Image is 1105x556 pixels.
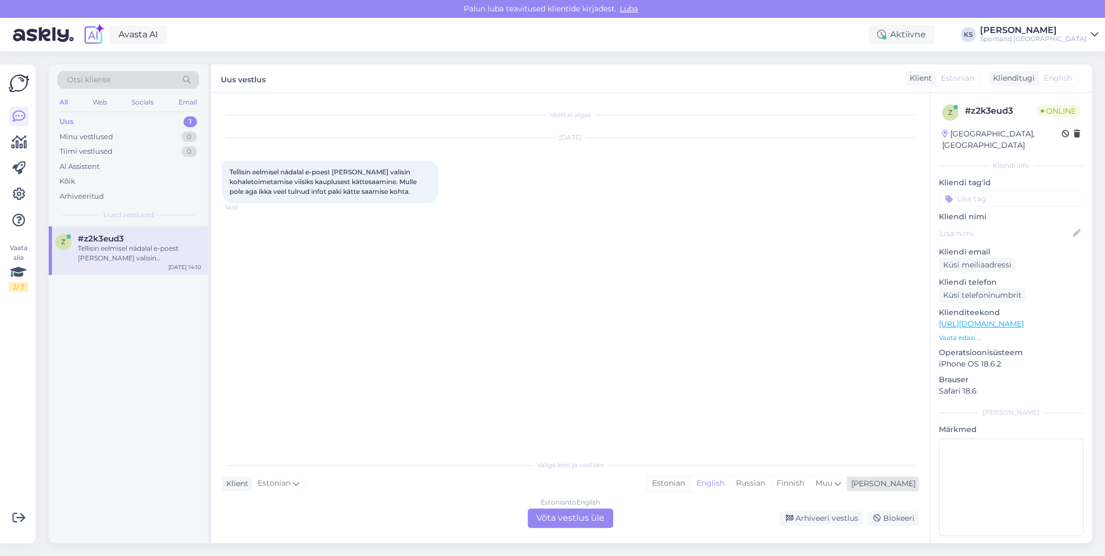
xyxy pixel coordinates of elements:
[980,35,1087,43] div: Sportland [GEOGRAPHIC_DATA]
[9,282,28,292] div: 2 / 3
[176,95,199,109] div: Email
[57,95,70,109] div: All
[939,319,1024,329] a: [URL][DOMAIN_NAME]
[60,132,113,142] div: Minu vestlused
[939,424,1083,435] p: Märkmed
[67,74,110,86] span: Otsi kliente
[980,26,1099,43] a: [PERSON_NAME]Sportland [GEOGRAPHIC_DATA]
[939,177,1083,188] p: Kliendi tag'id
[9,243,28,292] div: Vaata siia
[939,161,1083,171] div: Kliendi info
[103,210,154,220] span: Uued vestlused
[129,95,156,109] div: Socials
[939,385,1083,397] p: Safari 18.6
[980,26,1087,35] div: [PERSON_NAME]
[867,511,919,526] div: Blokeeri
[905,73,932,84] div: Klient
[730,475,771,492] div: Russian
[942,128,1062,151] div: [GEOGRAPHIC_DATA], [GEOGRAPHIC_DATA]
[109,25,167,44] a: Avasta AI
[181,146,197,157] div: 0
[60,146,113,157] div: Tiimi vestlused
[939,408,1083,417] div: [PERSON_NAME]
[1036,105,1080,117] span: Online
[869,25,935,44] div: Aktiivne
[229,168,418,195] span: Tellisin eelmisel nädalal e-poest [PERSON_NAME] valisin kohaletoimetamise viisiks kauplusest kätt...
[771,475,810,492] div: Finnish
[90,95,109,109] div: Web
[779,511,863,526] div: Arhiveeri vestlus
[181,132,197,142] div: 0
[60,161,100,172] div: AI Assistent
[961,27,976,42] div: KS
[183,116,197,127] div: 1
[60,176,75,187] div: Kõik
[78,244,201,263] div: Tellisin eelmisel nädalal e-poest [PERSON_NAME] valisin kohaletoimetamise viisiks kauplusest kätt...
[939,347,1083,358] p: Operatsioonisüsteem
[61,238,65,246] span: z
[82,23,105,46] img: explore-ai
[258,477,291,489] span: Estonian
[941,73,974,84] span: Estonian
[78,234,124,244] span: #z2k3eud3
[847,478,916,489] div: [PERSON_NAME]
[965,104,1036,117] div: # z2k3eud3
[939,246,1083,258] p: Kliendi email
[1044,73,1072,84] span: English
[222,133,919,142] div: [DATE]
[815,478,832,488] span: Muu
[222,110,919,120] div: Vestlus algas
[647,475,690,492] div: Estonian
[222,478,248,489] div: Klient
[989,73,1035,84] div: Klienditugi
[60,191,104,202] div: Arhiveeritud
[939,191,1083,207] input: Lisa tag
[168,263,201,271] div: [DATE] 14:10
[939,333,1083,343] p: Vaata edasi ...
[939,277,1083,288] p: Kliendi telefon
[9,73,29,94] img: Askly Logo
[939,374,1083,385] p: Brauser
[528,508,613,528] div: Võta vestlus üle
[939,258,1016,272] div: Küsi meiliaadressi
[939,211,1083,223] p: Kliendi nimi
[221,71,266,86] label: Uus vestlus
[690,475,730,492] div: English
[939,307,1083,318] p: Klienditeekond
[222,460,919,470] div: Valige keel ja vastake
[60,116,74,127] div: Uus
[616,4,641,14] span: Luba
[939,227,1071,239] input: Lisa nimi
[225,204,266,212] span: 14:10
[939,358,1083,370] p: iPhone OS 18.6.2
[939,288,1026,303] div: Küsi telefoninumbrit
[948,108,952,116] span: z
[541,498,600,507] div: Estonian to English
